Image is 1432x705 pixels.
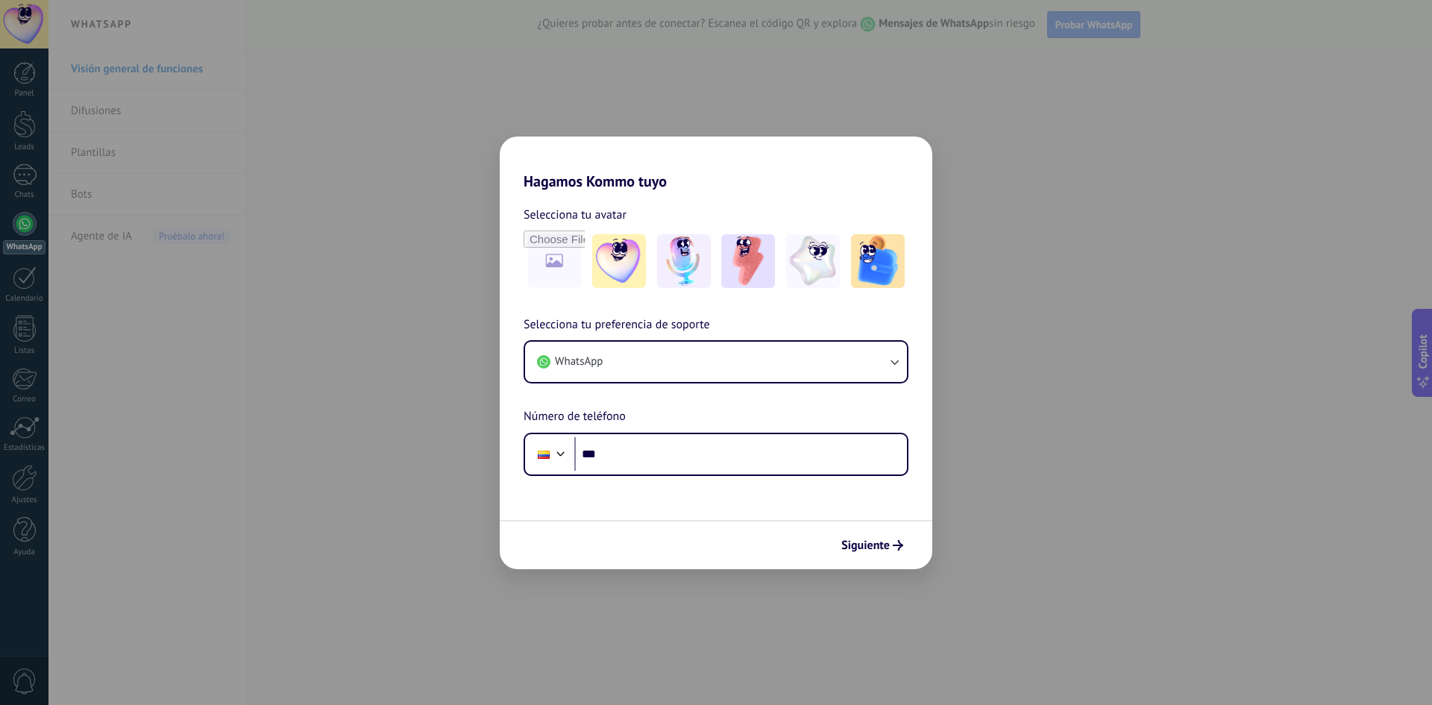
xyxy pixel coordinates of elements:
span: Siguiente [841,540,890,551]
span: Número de teléfono [524,407,626,427]
img: -3.jpeg [721,234,775,288]
img: -5.jpeg [851,234,905,288]
button: Siguiente [835,533,910,558]
span: Selecciona tu preferencia de soporte [524,316,710,335]
img: -4.jpeg [786,234,840,288]
img: -2.jpeg [657,234,711,288]
button: WhatsApp [525,342,907,382]
div: Colombia: + 57 [530,439,558,470]
span: WhatsApp [555,354,603,369]
span: Selecciona tu avatar [524,205,626,225]
img: -1.jpeg [592,234,646,288]
h2: Hagamos Kommo tuyo [500,137,932,190]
